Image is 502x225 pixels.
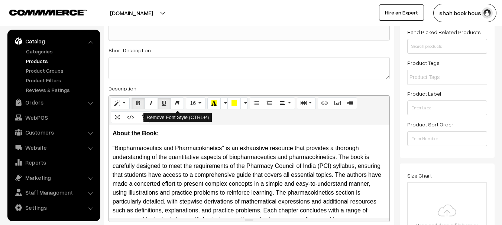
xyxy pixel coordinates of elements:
label: Product Label [407,90,441,97]
button: Help [137,111,150,123]
input: Product Tags [409,73,475,81]
a: Catalog [9,34,98,48]
button: Link (CTRL+K) [318,97,331,109]
img: user [482,7,493,19]
a: Reports [9,156,98,169]
a: Product Filters [24,76,98,84]
button: Recent Color [207,97,221,109]
button: shah book hous… [433,4,496,22]
button: Unordered list (CTRL+SHIFT+NUM7) [250,97,263,109]
a: Products [24,57,98,65]
button: [DOMAIN_NAME] [84,4,179,22]
a: Marketing [9,171,98,184]
img: COMMMERCE [9,10,87,15]
a: Orders [9,96,98,109]
label: Short Description [109,46,151,54]
div: resize [109,218,389,222]
a: COMMMERCE [9,7,74,16]
span: 16 [190,100,196,106]
label: Hand Picked Related Products [407,28,481,36]
a: Hire an Expert [379,4,424,21]
label: Product Sort Order [407,120,453,128]
button: Paragraph [276,97,295,109]
button: Picture [331,97,344,109]
label: Size Chart [407,172,432,179]
button: Underline (CTRL+U) [158,97,171,109]
a: Customers [9,126,98,139]
button: Table [297,97,316,109]
a: Categories [24,47,98,55]
button: Remove Font Style (CTRL+\) [171,97,184,109]
a: Website [9,141,98,154]
button: Bold (CTRL+B) [132,97,145,109]
button: Italic (CTRL+I) [145,97,158,109]
button: More Color [240,97,248,109]
button: Code View [124,111,137,123]
button: Ordered list (CTRL+SHIFT+NUM8) [263,97,276,109]
a: Settings [9,201,98,214]
a: Staff Management [9,186,98,199]
a: Reviews & Ratings [24,86,98,94]
button: Full Screen [111,111,124,123]
button: Style [111,97,130,109]
button: Font Size [186,97,205,109]
input: Enter Label [407,100,487,115]
input: Enter Number [407,131,487,146]
label: Product Tags [407,59,440,67]
u: About the Book: [113,130,159,136]
div: Remove Font Style (CTRL+\) [143,113,212,122]
label: Description [109,85,136,92]
button: Background Color [227,97,241,109]
button: More Color [220,97,228,109]
a: Product Groups [24,67,98,75]
button: Video [344,97,357,109]
input: Search products [407,39,487,54]
a: WebPOS [9,111,98,124]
